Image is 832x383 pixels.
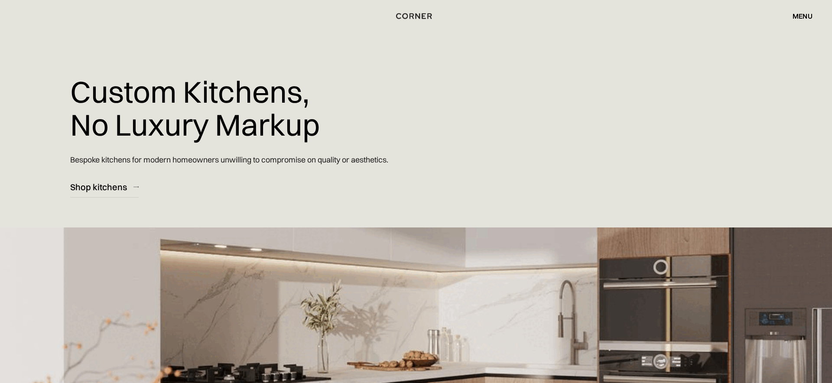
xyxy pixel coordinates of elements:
div: Shop kitchens [70,181,127,193]
a: Shop kitchens [70,176,139,198]
div: menu [793,13,812,19]
h1: Custom Kitchens, No Luxury Markup [70,69,320,147]
a: home [387,10,445,22]
div: menu [784,9,812,23]
p: Bespoke kitchens for modern homeowners unwilling to compromise on quality or aesthetics. [70,147,388,172]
